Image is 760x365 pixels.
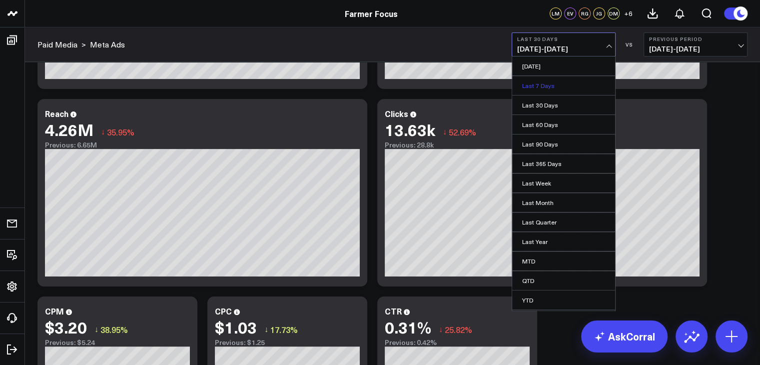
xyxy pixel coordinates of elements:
div: LM [550,7,562,19]
div: 0.31% [385,318,431,336]
a: [DATE] [512,56,615,75]
a: Last Quarter [512,212,615,231]
a: Last 90 Days [512,134,615,153]
a: Meta Ads [90,39,125,50]
button: Last 30 Days[DATE]-[DATE] [512,32,616,56]
b: Last 30 Days [517,36,610,42]
div: JG [593,7,605,19]
a: Last Week [512,173,615,192]
span: 52.69% [449,126,476,137]
a: QTD [512,271,615,290]
span: ↓ [101,125,105,138]
span: 38.95% [100,324,128,335]
span: ↓ [94,323,98,336]
div: > [37,39,86,50]
span: 17.73% [270,324,298,335]
span: + 6 [624,10,633,17]
span: [DATE] - [DATE] [517,45,610,53]
div: 4.26M [45,120,93,138]
a: Last 365 Days [512,154,615,173]
a: AskCorral [581,320,668,352]
a: Last 7 Days [512,76,615,95]
a: Last 60 Days [512,115,615,134]
div: Previous: 6.65M [45,141,360,149]
a: Last Month [512,193,615,212]
div: CTR [385,305,402,316]
b: Previous Period [649,36,742,42]
div: EV [564,7,576,19]
span: ↓ [264,323,268,336]
a: MTD [512,251,615,270]
a: Custom Dates [512,310,615,329]
a: Last Year [512,232,615,251]
a: Farmer Focus [345,8,398,19]
span: ↓ [443,125,447,138]
div: Previous: 0.42% [385,338,530,346]
div: Previous: $5.24 [45,338,190,346]
div: CPC [215,305,232,316]
div: Reach [45,108,68,119]
button: +6 [622,7,634,19]
div: RG [579,7,591,19]
div: VS [621,41,639,47]
div: $1.03 [215,318,257,336]
div: Clicks [385,108,408,119]
span: ↓ [439,323,443,336]
div: CPM [45,305,64,316]
button: Previous Period[DATE]-[DATE] [644,32,748,56]
span: 35.95% [107,126,134,137]
a: Last 30 Days [512,95,615,114]
span: 25.82% [445,324,472,335]
div: Previous: 28.8k [385,141,700,149]
span: [DATE] - [DATE] [649,45,742,53]
div: DM [608,7,620,19]
div: $3.20 [45,318,87,336]
div: 13.63k [385,120,435,138]
a: YTD [512,290,615,309]
a: Paid Media [37,39,77,50]
div: Previous: $1.25 [215,338,360,346]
